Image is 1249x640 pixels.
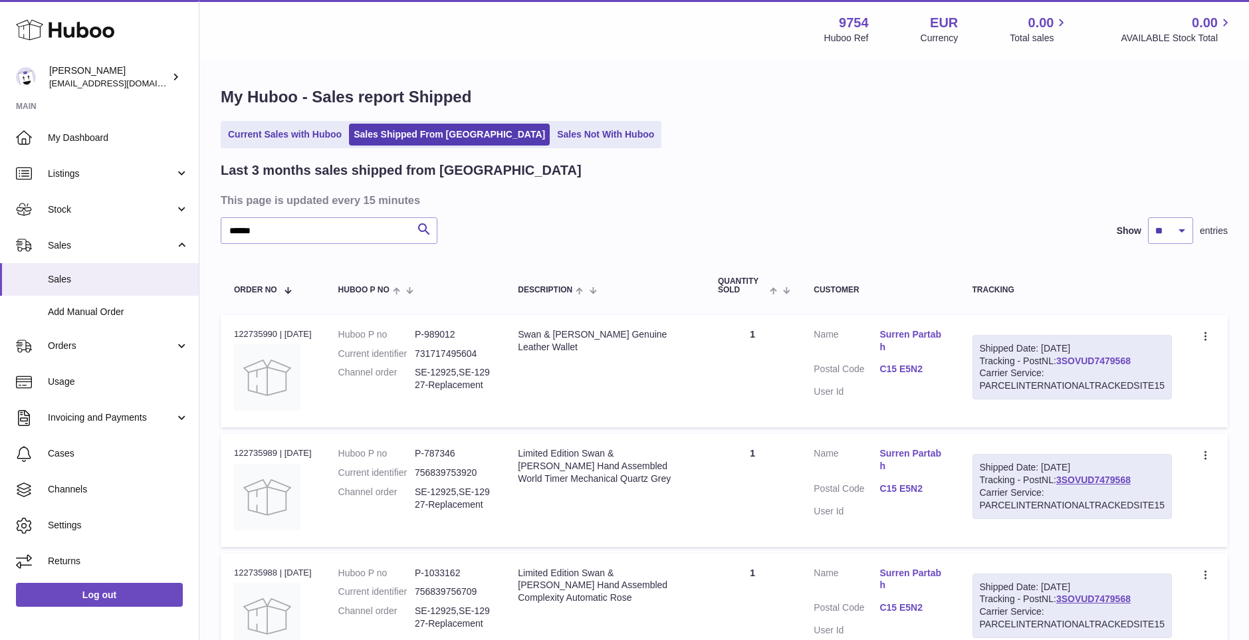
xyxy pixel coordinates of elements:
a: Sales Not With Huboo [552,124,659,146]
dt: User Id [814,624,879,637]
img: no-photo.jpg [234,344,300,411]
div: Limited Edition Swan & [PERSON_NAME] Hand Assembled World Timer Mechanical Quartz Grey [518,447,691,485]
dt: Postal Code [814,363,879,379]
label: Show [1117,225,1141,237]
div: Huboo Ref [824,32,869,45]
div: Carrier Service: PARCELINTERNATIONALTRACKEDSITE15 [980,486,1165,512]
img: info@fieldsluxury.london [16,67,36,87]
dd: P-1033162 [415,567,491,580]
div: Swan & [PERSON_NAME] Genuine Leather Wallet [518,328,691,354]
dt: Name [814,328,879,357]
div: 122735990 | [DATE] [234,328,312,340]
dt: Channel order [338,605,415,630]
dt: Name [814,567,879,595]
span: Total sales [1010,32,1069,45]
a: Surren Partabh [879,328,945,354]
a: Current Sales with Huboo [223,124,346,146]
h1: My Huboo - Sales report Shipped [221,86,1228,108]
strong: EUR [930,14,958,32]
dt: Channel order [338,486,415,511]
dt: User Id [814,385,879,398]
span: Listings [48,167,175,180]
span: Cases [48,447,189,460]
span: AVAILABLE Stock Total [1121,32,1233,45]
strong: 9754 [839,14,869,32]
dt: User Id [814,505,879,518]
span: Invoicing and Payments [48,411,175,424]
span: Usage [48,375,189,388]
a: 0.00 AVAILABLE Stock Total [1121,14,1233,45]
div: Shipped Date: [DATE] [980,581,1165,593]
span: [EMAIL_ADDRESS][DOMAIN_NAME] [49,78,195,88]
h2: Last 3 months sales shipped from [GEOGRAPHIC_DATA] [221,161,582,179]
dt: Current identifier [338,467,415,479]
div: Shipped Date: [DATE] [980,461,1165,474]
dd: SE-12925,SE-12927-Replacement [415,486,491,511]
a: C15 E5N2 [879,482,945,495]
span: Order No [234,286,277,294]
dd: SE-12925,SE-12927-Replacement [415,605,491,630]
div: Currency [921,32,959,45]
span: 0.00 [1028,14,1054,32]
div: Shipped Date: [DATE] [980,342,1165,355]
a: Surren Partabh [879,567,945,592]
span: Add Manual Order [48,306,189,318]
span: entries [1200,225,1228,237]
span: Quantity Sold [718,277,766,294]
a: 3SOVUD7479568 [1056,593,1131,604]
span: My Dashboard [48,132,189,144]
div: 122735989 | [DATE] [234,447,312,459]
a: Log out [16,583,183,607]
dt: Huboo P no [338,328,415,341]
div: Carrier Service: PARCELINTERNATIONALTRACKEDSITE15 [980,367,1165,392]
div: Limited Edition Swan & [PERSON_NAME] Hand Assembled Complexity Automatic Rose [518,567,691,605]
div: Tracking - PostNL: [972,335,1173,400]
dt: Huboo P no [338,447,415,460]
span: Orders [48,340,175,352]
td: 1 [705,434,800,546]
div: Tracking - PostNL: [972,454,1173,519]
dt: Postal Code [814,601,879,617]
span: 0.00 [1192,14,1218,32]
span: Description [518,286,572,294]
dd: 756839756709 [415,586,491,598]
span: Settings [48,519,189,532]
a: C15 E5N2 [879,601,945,614]
dd: P-989012 [415,328,491,341]
span: Returns [48,555,189,568]
dt: Current identifier [338,348,415,360]
dt: Channel order [338,366,415,391]
div: Customer [814,286,945,294]
dd: SE-12925,SE-12927-Replacement [415,366,491,391]
dd: P-787346 [415,447,491,460]
dd: 756839753920 [415,467,491,479]
div: Tracking [972,286,1173,294]
a: Surren Partabh [879,447,945,473]
span: Sales [48,273,189,286]
a: C15 E5N2 [879,363,945,375]
a: 3SOVUD7479568 [1056,475,1131,485]
span: Sales [48,239,175,252]
dd: 731717495604 [415,348,491,360]
h3: This page is updated every 15 minutes [221,193,1224,207]
dt: Current identifier [338,586,415,598]
div: Tracking - PostNL: [972,574,1173,639]
a: Sales Shipped From [GEOGRAPHIC_DATA] [349,124,550,146]
dt: Name [814,447,879,476]
img: no-photo.jpg [234,464,300,530]
dt: Huboo P no [338,567,415,580]
span: Channels [48,483,189,496]
div: Carrier Service: PARCELINTERNATIONALTRACKEDSITE15 [980,605,1165,631]
a: 3SOVUD7479568 [1056,356,1131,366]
td: 1 [705,315,800,427]
span: Huboo P no [338,286,390,294]
a: 0.00 Total sales [1010,14,1069,45]
div: 122735988 | [DATE] [234,567,312,579]
dt: Postal Code [814,482,879,498]
span: Stock [48,203,175,216]
div: [PERSON_NAME] [49,64,169,90]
